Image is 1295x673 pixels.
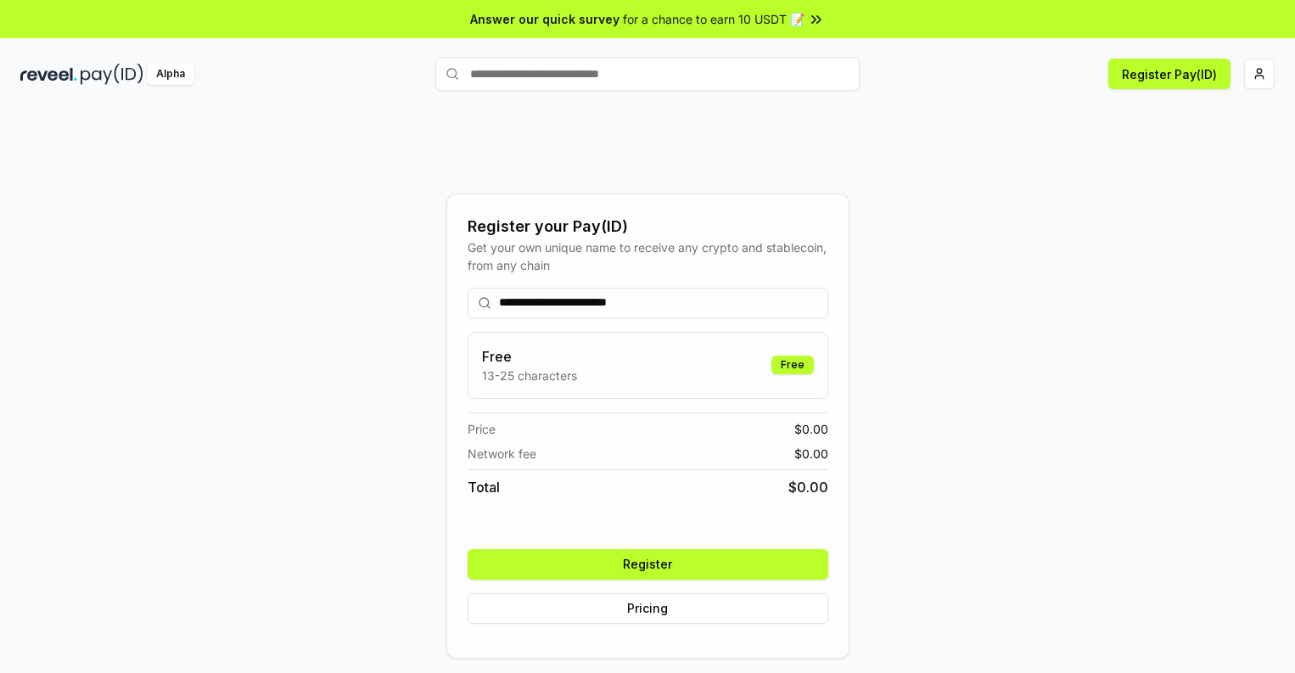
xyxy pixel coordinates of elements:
[771,356,814,374] div: Free
[623,10,804,28] span: for a chance to earn 10 USDT 📝
[482,346,577,367] h3: Free
[794,445,828,463] span: $ 0.00
[470,10,619,28] span: Answer our quick survey
[468,477,500,497] span: Total
[20,64,77,85] img: reveel_dark
[147,64,194,85] div: Alpha
[794,420,828,438] span: $ 0.00
[468,420,496,438] span: Price
[468,445,536,463] span: Network fee
[468,215,828,238] div: Register your Pay(ID)
[468,549,828,580] button: Register
[1108,59,1231,89] button: Register Pay(ID)
[81,64,143,85] img: pay_id
[788,477,828,497] span: $ 0.00
[482,367,577,384] p: 13-25 characters
[468,593,828,624] button: Pricing
[468,238,828,274] div: Get your own unique name to receive any crypto and stablecoin, from any chain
